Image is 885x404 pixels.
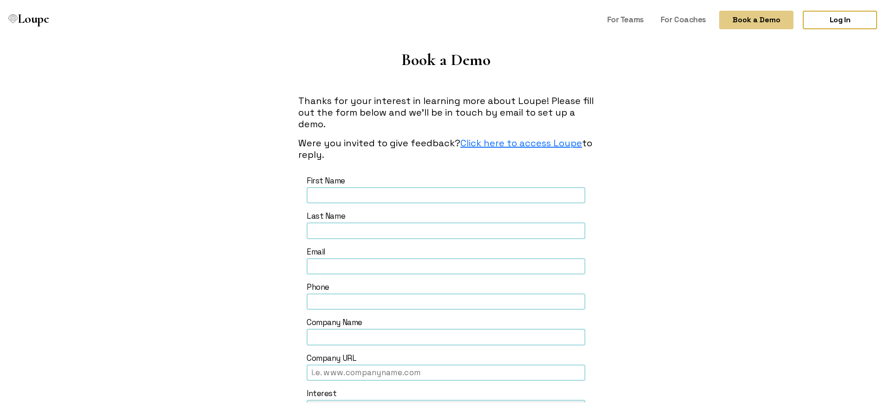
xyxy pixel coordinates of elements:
a: Loupe [6,9,52,28]
p: Were you invited to give feedback? to reply. [298,136,594,159]
div: Company URL [307,352,585,362]
div: Interest [307,387,585,397]
input: i.e. www.companyname.com [307,363,585,379]
a: For Teams [603,9,648,27]
a: Click here to access Loupe [460,136,582,148]
a: For Coaches [657,9,710,27]
div: Email [307,245,585,255]
img: Loupe Logo [8,13,18,22]
a: Log In [803,9,877,28]
button: Book a Demo [719,9,793,28]
p: Thanks for your interest in learning more about Loupe! Please fill out the form below and we'll b... [298,94,594,129]
div: Last Name [307,209,585,220]
div: Phone [307,280,585,291]
div: First Name [307,174,585,184]
div: Company Name [307,316,585,326]
h1: Book a Demo [145,49,747,90]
